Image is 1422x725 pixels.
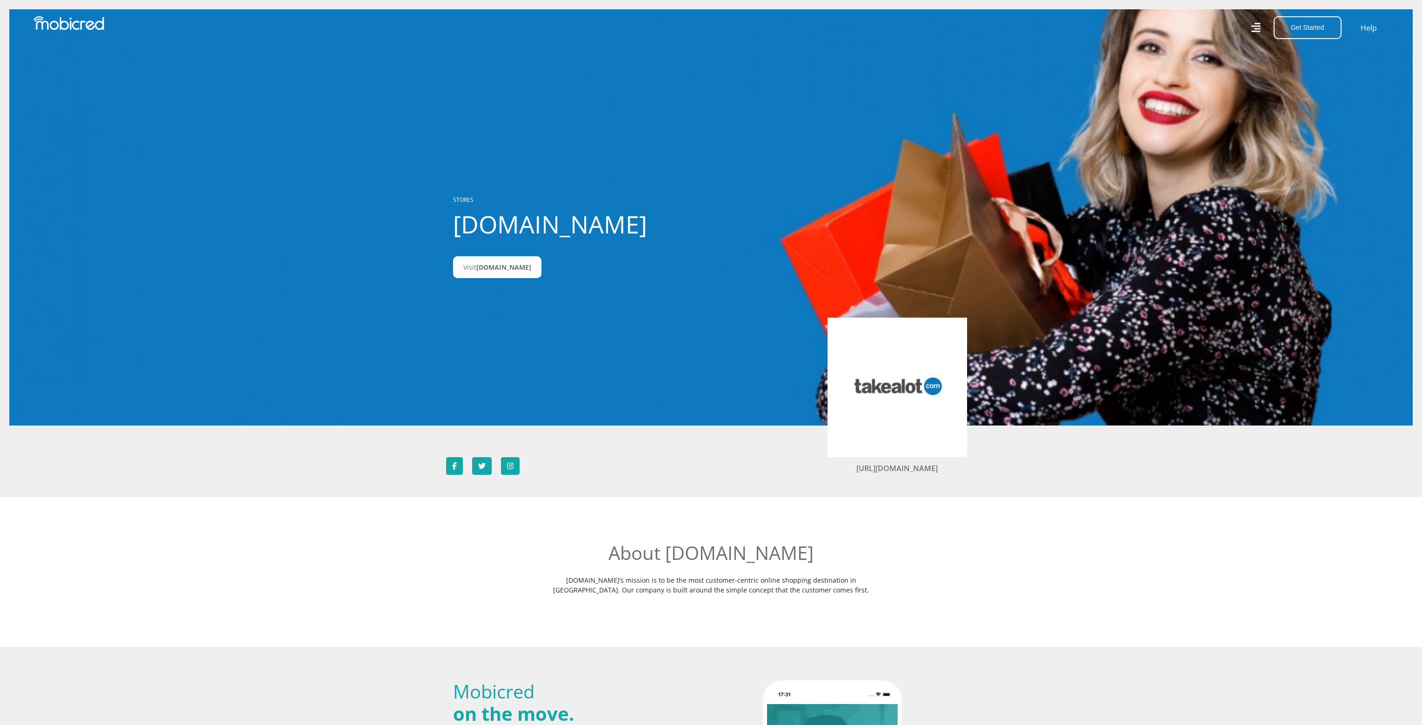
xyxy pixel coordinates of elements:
span: [DOMAIN_NAME] [476,263,531,272]
p: [DOMAIN_NAME]’s mission is to be the most customer-centric online shopping destination in [GEOGRA... [541,575,881,595]
a: Follow Takealot.credit on Instagram [501,457,520,475]
img: Takealot.credit [841,332,953,443]
a: Visit[DOMAIN_NAME] [453,256,541,278]
a: [URL][DOMAIN_NAME] [856,463,938,473]
img: Mobicred [33,16,104,30]
h2: Mobicred [453,680,660,725]
a: STORES [453,196,474,204]
h2: About [DOMAIN_NAME] [541,542,881,564]
button: Get Started [1274,16,1342,39]
a: Follow Takealot.credit on Facebook [446,457,463,475]
a: Follow Takealot.credit on Twitter [472,457,492,475]
a: Help [1360,22,1377,34]
h1: [DOMAIN_NAME] [453,210,660,239]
